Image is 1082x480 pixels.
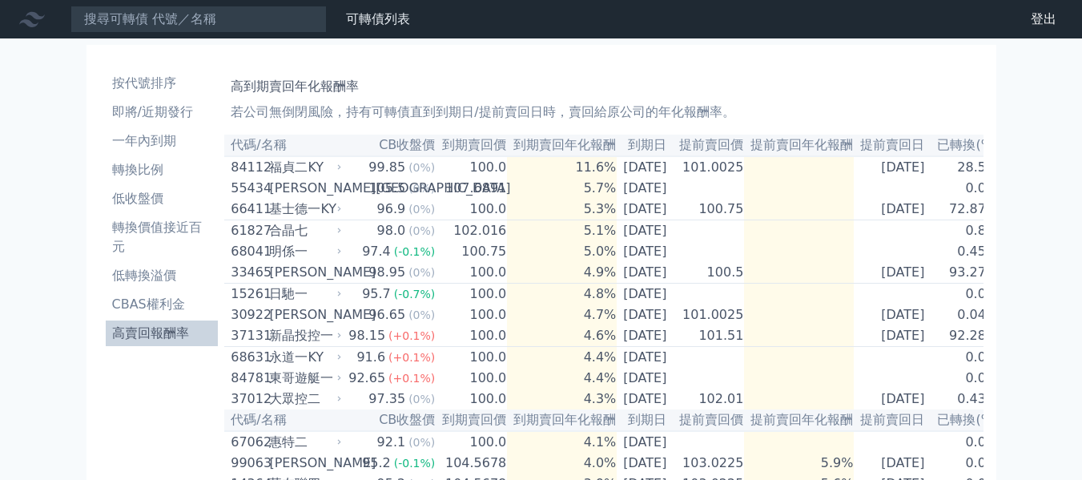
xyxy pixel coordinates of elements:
li: 高賣回報酬率 [106,324,219,343]
div: 基士德一KY [269,200,338,219]
th: 到期賣回年化報酬 [507,135,617,156]
td: 4.7% [507,305,617,325]
div: 99.85 [365,158,408,177]
td: [DATE] [854,262,931,284]
div: 95.2 [359,454,394,473]
td: [DATE] [854,389,931,409]
span: (-0.1%) [394,245,436,258]
a: 低轉換溢價 [106,263,219,288]
td: [DATE] [617,178,673,199]
div: 98.15 [345,326,388,345]
th: 到期賣回價 [436,409,507,431]
td: 0.45% [931,241,999,262]
td: 0.0% [931,347,999,369]
span: (+0.1%) [388,329,435,342]
div: 日馳一 [269,284,338,304]
div: 91.6 [353,348,388,367]
h1: 高到期賣回年化報酬率 [231,77,976,96]
li: 一年內到期 [106,131,219,151]
th: 提前賣回年化報酬 [744,409,854,431]
th: CB收盤價 [344,135,436,156]
span: (0%) [408,266,435,279]
td: [DATE] [617,368,673,389]
td: 4.4% [507,368,617,389]
td: 107.6891 [436,178,507,199]
td: [DATE] [617,453,673,474]
td: 100.0 [436,156,507,178]
a: 轉換價值接近百元 [106,215,219,260]
td: 72.87% [931,199,999,220]
th: 到期日 [617,409,673,431]
td: 101.0025 [673,305,744,325]
span: (0%) [408,161,435,174]
th: 提前賣回日 [854,135,931,156]
th: 到期賣回年化報酬 [507,409,617,431]
td: 0.0% [931,431,999,453]
td: [DATE] [617,325,673,347]
td: [DATE] [617,389,673,409]
div: 66411 [231,200,265,219]
td: 5.0% [507,241,617,262]
a: 一年內到期 [106,128,219,154]
span: (-0.7%) [394,288,436,301]
div: 97.4 [359,242,394,261]
li: 即將/近期發行 [106,103,219,122]
td: 4.0% [507,453,617,474]
td: 0.0% [931,178,999,199]
td: 28.5% [931,156,999,178]
div: 67062 [231,433,265,452]
td: [DATE] [617,347,673,369]
span: (0%) [408,224,435,237]
div: 84781 [231,369,265,388]
td: [DATE] [617,156,673,178]
li: 低收盤價 [106,189,219,208]
td: 100.0 [436,262,507,284]
span: (0%) [408,309,435,321]
th: 提前賣回日 [854,409,931,431]
td: 4.3% [507,389,617,409]
td: 104.5678 [436,453,507,474]
div: 61827 [231,221,265,240]
li: 轉換價值接近百元 [106,218,219,256]
td: [DATE] [617,220,673,242]
td: 93.27% [931,262,999,284]
div: 96.9 [374,200,409,219]
td: 4.4% [507,347,617,369]
div: 37012 [231,389,265,409]
div: 95.7 [359,284,394,304]
td: [DATE] [617,284,673,305]
div: 68631 [231,348,265,367]
li: CBAS權利金 [106,295,219,314]
div: 84112 [231,158,265,177]
td: 5.3% [507,199,617,220]
div: 33465 [231,263,265,282]
div: 92.65 [345,369,388,388]
a: 低收盤價 [106,186,219,212]
td: [DATE] [617,199,673,220]
span: (0%) [408,203,435,216]
td: 0.43% [931,389,999,409]
a: 可轉債列表 [346,11,410,26]
td: 11.6% [507,156,617,178]
td: 100.0 [436,431,507,453]
div: 98.95 [365,263,408,282]
div: [PERSON_NAME] [269,305,338,325]
div: 大眾控二 [269,389,338,409]
td: 101.51 [673,325,744,347]
div: 東哥遊艇一 [269,369,338,388]
span: (0%) [408,436,435,449]
td: 4.8% [507,284,617,305]
div: [PERSON_NAME] [269,263,338,282]
td: 0.04% [931,305,999,325]
td: 0.8% [931,220,999,242]
div: 明係一 [269,242,338,261]
th: 已轉換(%) [931,135,999,156]
th: 已轉換(%) [931,409,999,431]
td: 100.0 [436,389,507,409]
a: CBAS權利金 [106,292,219,317]
td: 100.0 [436,305,507,325]
div: 105.5 [365,179,408,198]
div: 98.0 [374,221,409,240]
div: 新晶投控一 [269,326,338,345]
li: 低轉換溢價 [106,266,219,285]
